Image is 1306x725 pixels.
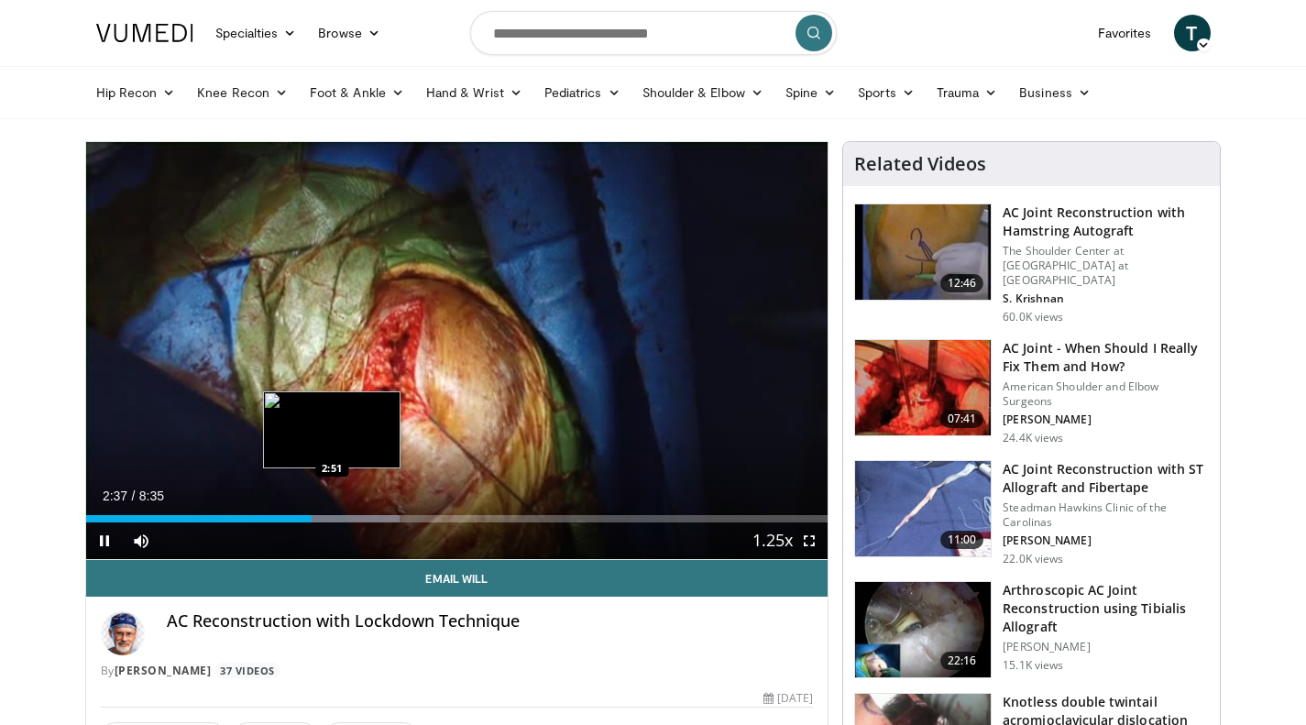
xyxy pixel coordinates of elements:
[1003,310,1063,324] p: 60.0K views
[631,74,774,111] a: Shoulder & Elbow
[470,11,837,55] input: Search topics, interventions
[940,652,984,670] span: 22:16
[1003,431,1063,445] p: 24.4K views
[85,74,187,111] a: Hip Recon
[103,489,127,503] span: 2:37
[86,522,123,559] button: Pause
[86,515,829,522] div: Progress Bar
[101,611,145,655] img: Avatar
[791,522,828,559] button: Fullscreen
[847,74,926,111] a: Sports
[533,74,631,111] a: Pediatrics
[855,461,991,556] img: 325549_0000_1.png.150x105_q85_crop-smart_upscale.jpg
[1003,658,1063,673] p: 15.1K views
[854,203,1209,324] a: 12:46 AC Joint Reconstruction with Hamstring Autograft The Shoulder Center at [GEOGRAPHIC_DATA] a...
[940,274,984,292] span: 12:46
[1003,640,1209,654] p: [PERSON_NAME]
[132,489,136,503] span: /
[854,153,986,175] h4: Related Videos
[115,663,212,678] a: [PERSON_NAME]
[1003,460,1209,497] h3: AC Joint Reconstruction with ST Allograft and Fibertape
[86,560,829,597] a: Email Will
[754,522,791,559] button: Playback Rate
[86,142,829,560] video-js: Video Player
[763,690,813,707] div: [DATE]
[1003,581,1209,636] h3: Arthroscopic AC Joint Reconstruction using Tibialis Allograft
[307,15,391,51] a: Browse
[139,489,164,503] span: 8:35
[96,24,193,42] img: VuMedi Logo
[854,339,1209,445] a: 07:41 AC Joint - When Should I Really Fix Them and How? American Shoulder and Elbow Surgeons [PER...
[940,531,984,549] span: 11:00
[186,74,299,111] a: Knee Recon
[1003,203,1209,240] h3: AC Joint Reconstruction with Hamstring Autograft
[1003,339,1209,376] h3: AC Joint - When Should I Really Fix Them and How?
[1087,15,1163,51] a: Favorites
[415,74,533,111] a: Hand & Wrist
[1003,533,1209,548] p: [PERSON_NAME]
[1174,15,1211,51] a: T
[940,410,984,428] span: 07:41
[774,74,847,111] a: Spine
[1003,244,1209,288] p: The Shoulder Center at [GEOGRAPHIC_DATA] at [GEOGRAPHIC_DATA]
[167,611,814,632] h4: AC Reconstruction with Lockdown Technique
[204,15,308,51] a: Specialties
[1008,74,1102,111] a: Business
[1003,552,1063,566] p: 22.0K views
[123,522,159,559] button: Mute
[101,663,814,679] div: By
[855,582,991,677] img: 579723_3.png.150x105_q85_crop-smart_upscale.jpg
[855,204,991,300] img: 134172_0000_1.png.150x105_q85_crop-smart_upscale.jpg
[214,663,281,678] a: 37 Videos
[1003,379,1209,409] p: American Shoulder and Elbow Surgeons
[926,74,1009,111] a: Trauma
[299,74,415,111] a: Foot & Ankle
[854,581,1209,678] a: 22:16 Arthroscopic AC Joint Reconstruction using Tibialis Allograft [PERSON_NAME] 15.1K views
[1003,500,1209,530] p: Steadman Hawkins Clinic of the Carolinas
[854,460,1209,566] a: 11:00 AC Joint Reconstruction with ST Allograft and Fibertape Steadman Hawkins Clinic of the Caro...
[1003,291,1209,306] p: S. Krishnan
[1003,412,1209,427] p: [PERSON_NAME]
[263,391,401,468] img: image.jpeg
[855,340,991,435] img: mazz_3.png.150x105_q85_crop-smart_upscale.jpg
